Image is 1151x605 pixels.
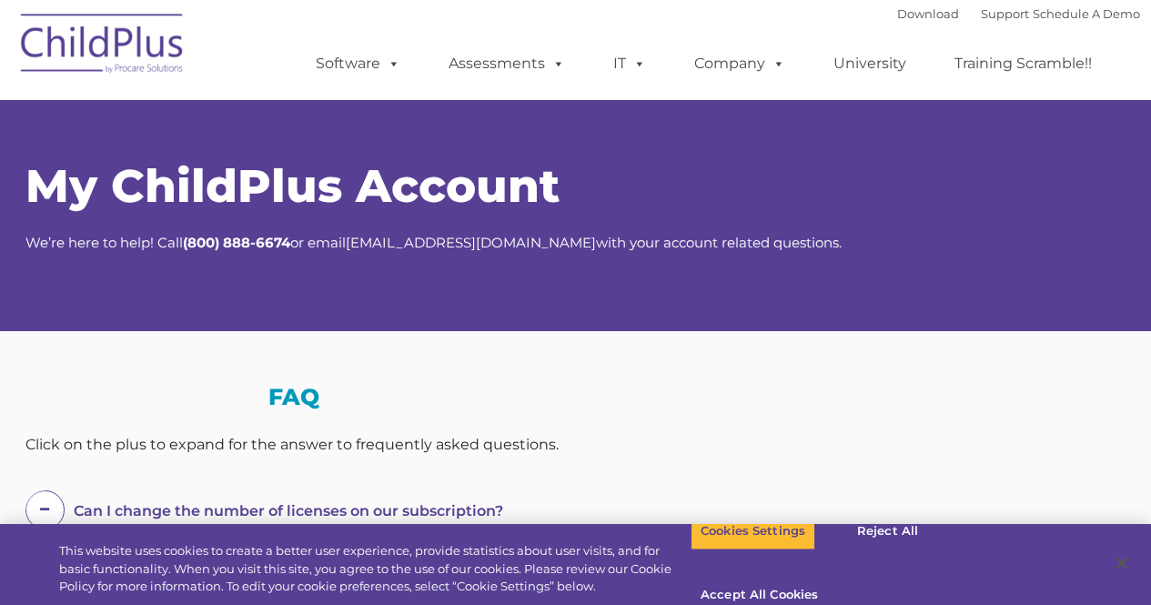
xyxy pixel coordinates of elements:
[183,234,187,251] strong: (
[59,542,691,596] div: This website uses cookies to create a better user experience, provide statistics about user visit...
[595,45,664,82] a: IT
[430,45,583,82] a: Assessments
[831,512,944,550] button: Reject All
[298,45,419,82] a: Software
[897,6,959,21] a: Download
[25,234,842,251] span: We’re here to help! Call or email with your account related questions.
[346,234,596,251] a: [EMAIL_ADDRESS][DOMAIN_NAME]
[25,386,562,408] h3: FAQ
[74,502,503,519] span: Can I change the number of licenses on our subscription?
[936,45,1110,82] a: Training Scramble!!
[691,512,815,550] button: Cookies Settings
[25,431,562,459] div: Click on the plus to expand for the answer to frequently asked questions.
[187,234,290,251] strong: 800) 888-6674
[1102,543,1142,583] button: Close
[676,45,803,82] a: Company
[25,158,560,214] span: My ChildPlus Account
[12,1,194,92] img: ChildPlus by Procare Solutions
[897,6,1140,21] font: |
[590,363,1126,499] iframe: Form 0
[815,45,924,82] a: University
[981,6,1029,21] a: Support
[1033,6,1140,21] a: Schedule A Demo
